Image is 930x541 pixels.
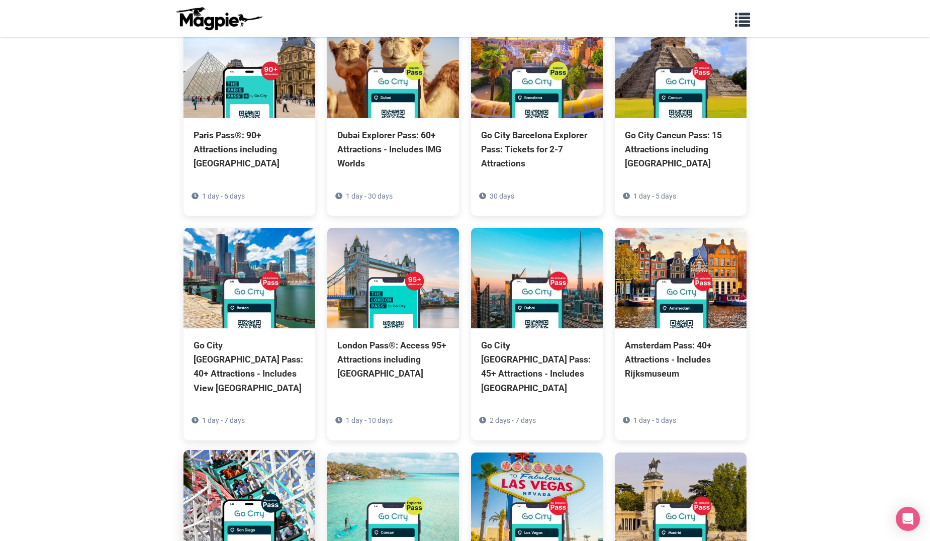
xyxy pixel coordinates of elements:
img: Dubai Explorer Pass: 60+ Attractions - Includes IMG Worlds [327,18,459,118]
span: 1 day - 5 days [633,416,676,424]
a: London Pass®: Access 95+ Attractions including [GEOGRAPHIC_DATA] 1 day - 10 days [327,228,459,426]
a: Dubai Explorer Pass: 60+ Attractions - Includes IMG Worlds 1 day - 30 days [327,18,459,216]
div: Go City Cancun Pass: 15 Attractions including [GEOGRAPHIC_DATA] [625,128,736,170]
a: Go City Barcelona Explorer Pass: Tickets for 2-7 Attractions 30 days [471,18,603,216]
a: Go City [GEOGRAPHIC_DATA] Pass: 45+ Attractions - Includes [GEOGRAPHIC_DATA] 2 days - 7 days [471,228,603,440]
span: 1 day - 6 days [202,192,245,200]
div: Go City [GEOGRAPHIC_DATA] Pass: 45+ Attractions - Includes [GEOGRAPHIC_DATA] [481,338,593,395]
div: Dubai Explorer Pass: 60+ Attractions - Includes IMG Worlds [337,128,449,170]
a: Go City [GEOGRAPHIC_DATA] Pass: 40+ Attractions - Includes View [GEOGRAPHIC_DATA] 1 day - 7 days [183,228,315,440]
img: London Pass®: Access 95+ Attractions including Tower Bridge [327,228,459,328]
a: Amsterdam Pass: 40+ Attractions - Includes Rijksmuseum 1 day - 5 days [615,228,747,426]
span: 30 days [490,192,514,200]
img: Amsterdam Pass: 40+ Attractions - Includes Rijksmuseum [615,228,747,328]
a: Go City Cancun Pass: 15 Attractions including [GEOGRAPHIC_DATA] 1 day - 5 days [615,18,747,216]
div: Go City Barcelona Explorer Pass: Tickets for 2-7 Attractions [481,128,593,170]
span: 1 day - 10 days [346,416,393,424]
span: 1 day - 7 days [202,416,245,424]
span: 1 day - 5 days [633,192,676,200]
div: Go City [GEOGRAPHIC_DATA] Pass: 40+ Attractions - Includes View [GEOGRAPHIC_DATA] [194,338,305,395]
div: Paris Pass®: 90+ Attractions including [GEOGRAPHIC_DATA] [194,128,305,170]
span: 2 days - 7 days [490,416,536,424]
img: Go City Dubai Pass: 45+ Attractions - Includes Burj Khalifa [471,228,603,328]
img: Go City Barcelona Explorer Pass: Tickets for 2-7 Attractions [471,18,603,118]
a: Paris Pass®: 90+ Attractions including [GEOGRAPHIC_DATA] 1 day - 6 days [183,18,315,216]
img: Go City Boston Pass: 40+ Attractions - Includes View Boston [183,228,315,328]
img: Go City Cancun Pass: 15 Attractions including Chichén Itzá [615,18,747,118]
div: Open Intercom Messenger [896,507,920,531]
div: Amsterdam Pass: 40+ Attractions - Includes Rijksmuseum [625,338,736,381]
img: Paris Pass®: 90+ Attractions including Louvre [183,18,315,118]
div: London Pass®: Access 95+ Attractions including [GEOGRAPHIC_DATA] [337,338,449,381]
img: logo-ab69f6fb50320c5b225c76a69d11143b.png [173,7,264,31]
span: 1 day - 30 days [346,192,393,200]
